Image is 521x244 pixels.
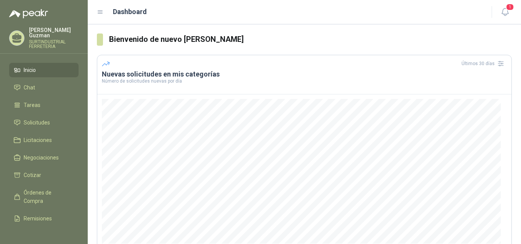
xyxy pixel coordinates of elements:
[24,101,40,109] span: Tareas
[29,27,79,38] p: [PERSON_NAME] Guzman
[506,3,514,11] span: 1
[9,80,79,95] a: Chat
[102,70,507,79] h3: Nuevas solicitudes en mis categorías
[9,9,48,18] img: Logo peakr
[498,5,512,19] button: 1
[113,6,147,17] h1: Dashboard
[9,185,79,208] a: Órdenes de Compra
[24,136,52,144] span: Licitaciones
[9,168,79,182] a: Cotizar
[109,33,512,45] h3: Bienvenido de nuevo [PERSON_NAME]
[9,98,79,112] a: Tareas
[24,66,36,74] span: Inicio
[9,133,79,147] a: Licitaciones
[24,118,50,127] span: Solicitudes
[24,214,52,223] span: Remisiones
[9,63,79,77] a: Inicio
[9,150,79,165] a: Negociaciones
[24,153,59,162] span: Negociaciones
[462,57,507,70] div: Últimos 30 días
[9,115,79,130] a: Solicitudes
[102,79,507,83] p: Número de solicitudes nuevas por día
[9,211,79,226] a: Remisiones
[24,171,41,179] span: Cotizar
[24,83,35,92] span: Chat
[24,188,71,205] span: Órdenes de Compra
[29,40,79,49] p: SURTINDUSTRIAL FERRETERIA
